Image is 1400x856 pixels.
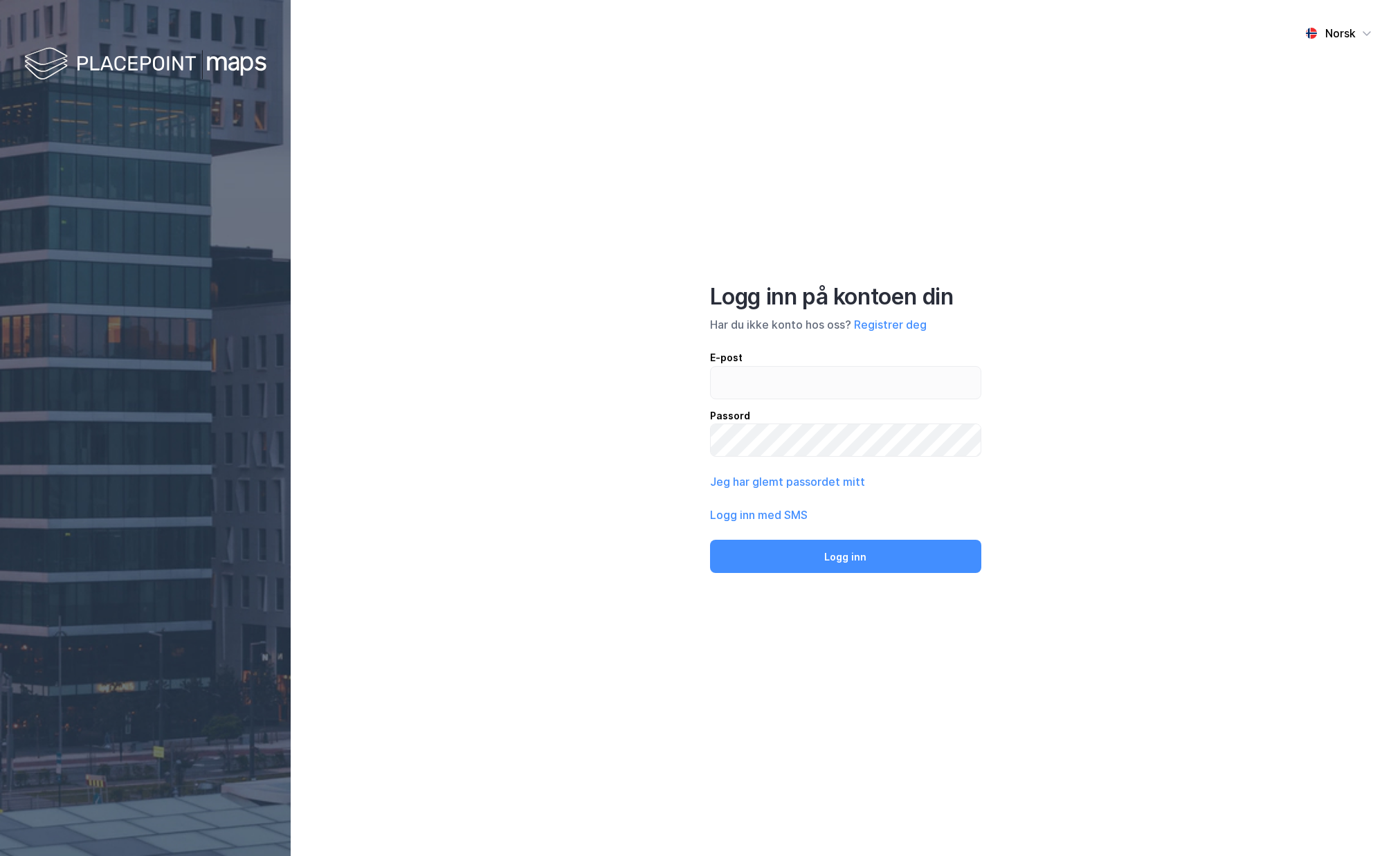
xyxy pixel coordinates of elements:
div: Har du ikke konto hos oss? [710,316,981,333]
div: Logg inn på kontoen din [710,283,981,311]
div: Passord [710,408,981,424]
button: Registrer deg [854,316,927,333]
button: Jeg har glemt passordet mitt [710,473,865,490]
div: Norsk [1325,25,1356,42]
button: Logg inn [710,540,981,573]
button: Logg inn med SMS [710,507,808,523]
iframe: Chat Widget [1331,790,1400,856]
div: E-post [710,349,981,366]
img: logo-white.f07954bde2210d2a523dddb988cd2aa7.svg [24,44,266,85]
